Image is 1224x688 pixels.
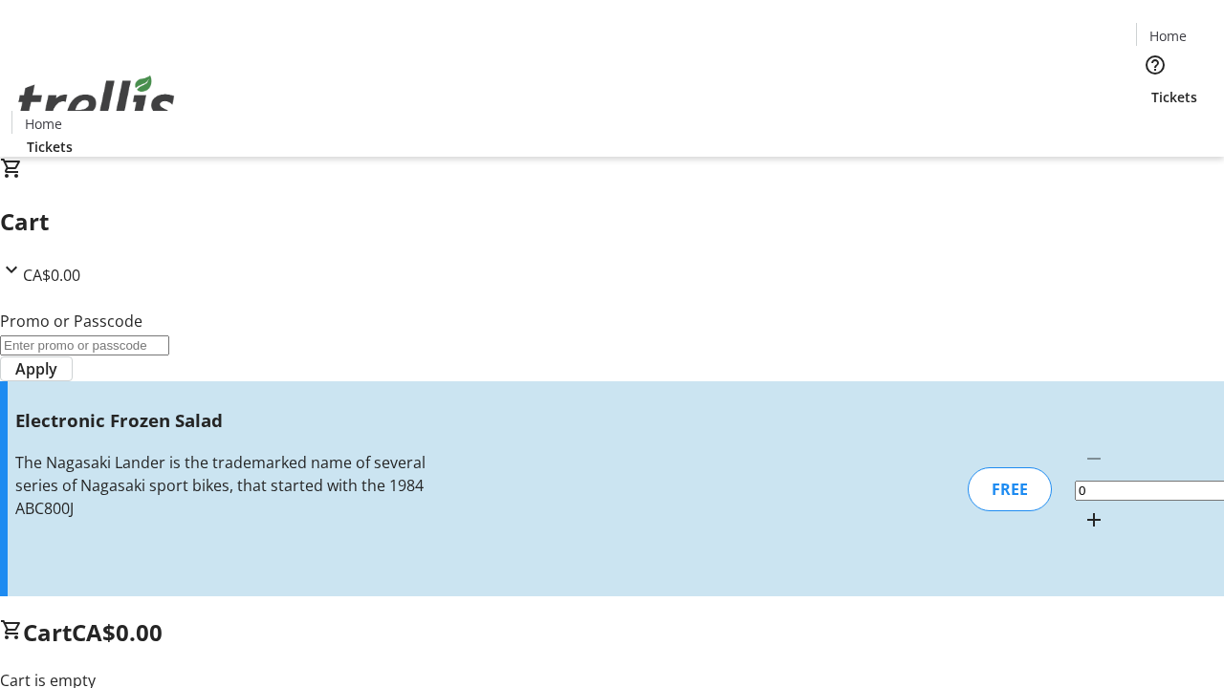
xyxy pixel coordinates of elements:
[15,357,57,380] span: Apply
[11,54,182,150] img: Orient E2E Organization LD1xmtVLnD's Logo
[1151,87,1197,107] span: Tickets
[1137,26,1198,46] a: Home
[15,407,433,434] h3: Electronic Frozen Salad
[1136,87,1213,107] a: Tickets
[15,451,433,520] div: The Nagasaki Lander is the trademarked name of several series of Nagasaki sport bikes, that start...
[27,137,73,157] span: Tickets
[12,114,74,134] a: Home
[1149,26,1187,46] span: Home
[72,616,163,648] span: CA$0.00
[1136,107,1174,145] button: Cart
[1136,46,1174,84] button: Help
[23,265,80,286] span: CA$0.00
[968,467,1052,511] div: FREE
[25,114,62,134] span: Home
[1075,501,1113,539] button: Increment by one
[11,137,88,157] a: Tickets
